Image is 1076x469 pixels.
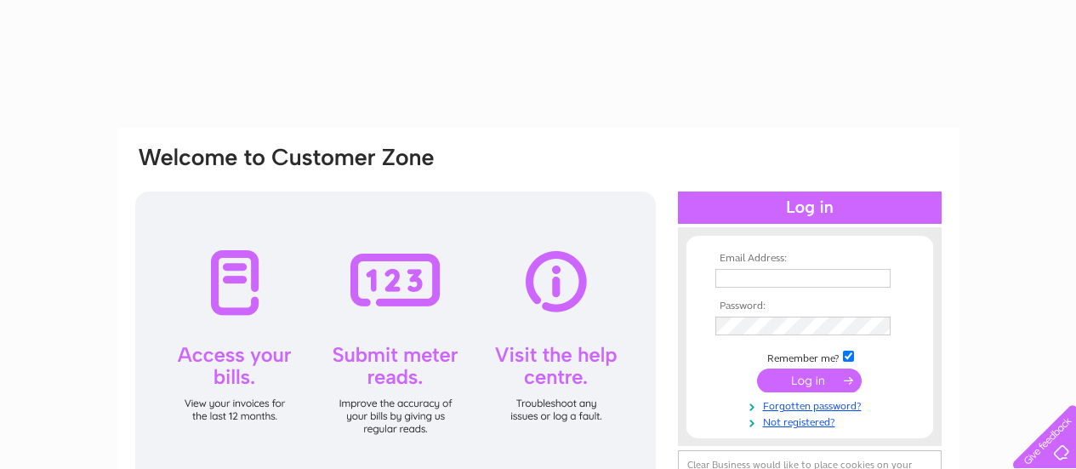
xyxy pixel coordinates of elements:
th: Password: [711,300,908,312]
td: Remember me? [711,348,908,365]
th: Email Address: [711,253,908,265]
a: Not registered? [715,413,908,429]
a: Forgotten password? [715,397,908,413]
input: Submit [757,369,862,392]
